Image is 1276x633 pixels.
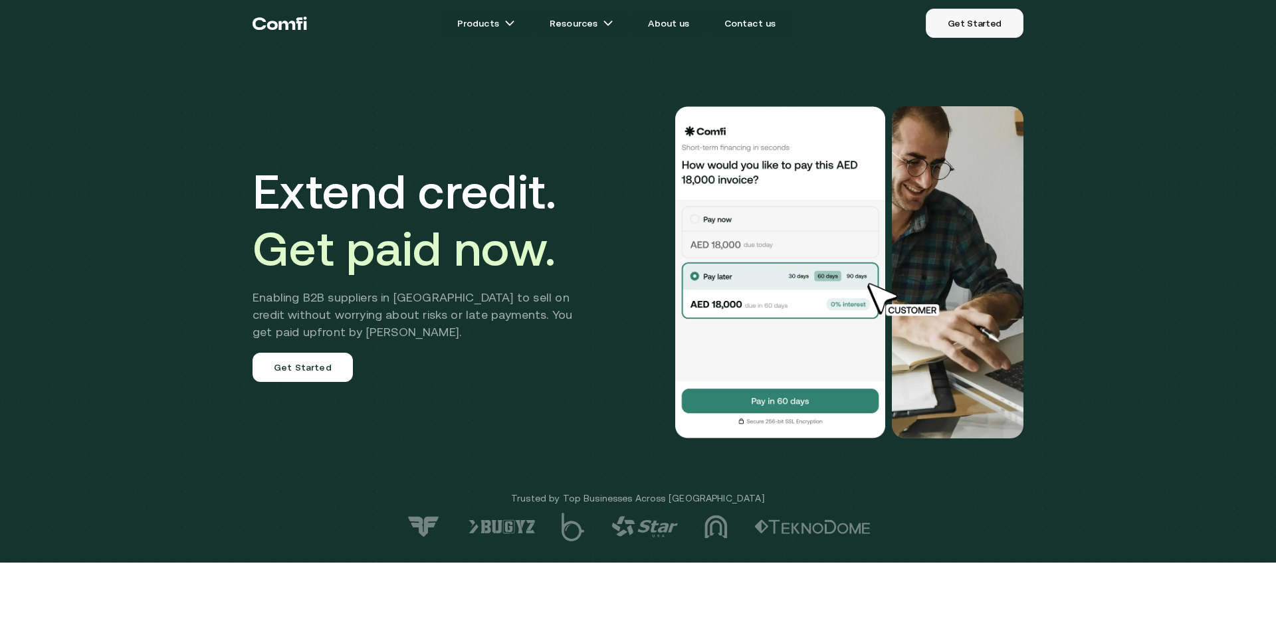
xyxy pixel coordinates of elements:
[704,515,728,539] img: logo-3
[253,163,592,277] h1: Extend credit.
[611,516,678,537] img: logo-4
[674,106,887,438] img: Would you like to pay this AED 18,000.00 invoice?
[504,18,515,29] img: arrow icons
[534,10,629,37] a: Resourcesarrow icons
[405,515,442,538] img: logo-7
[857,281,954,318] img: cursor
[926,9,1023,38] a: Get Started
[441,10,531,37] a: Productsarrow icons
[253,221,556,276] span: Get paid now.
[253,3,307,43] a: Return to the top of the Comfi home page
[562,513,585,541] img: logo-5
[708,10,792,37] a: Contact us
[469,519,535,534] img: logo-6
[603,18,613,29] img: arrow icons
[632,10,705,37] a: About us
[892,106,1023,438] img: Would you like to pay this AED 18,000.00 invoice?
[253,289,592,341] h2: Enabling B2B suppliers in [GEOGRAPHIC_DATA] to sell on credit without worrying about risks or lat...
[754,519,871,534] img: logo-2
[253,353,353,382] a: Get Started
